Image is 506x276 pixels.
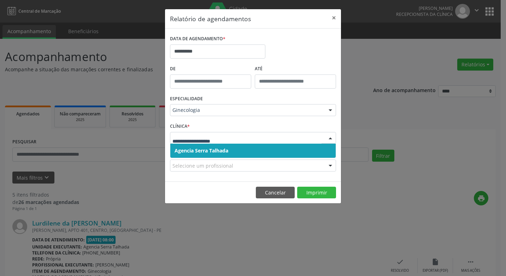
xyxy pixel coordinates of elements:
label: De [170,64,251,74]
button: Close [327,9,341,26]
h5: Relatório de agendamentos [170,14,251,23]
button: Imprimir [297,187,336,199]
label: CLÍNICA [170,121,190,132]
button: Cancelar [256,187,295,199]
span: Ginecologia [172,107,322,114]
label: ATÉ [255,64,336,74]
span: Agencia Serra Talhada [175,147,228,154]
label: ESPECIALIDADE [170,94,203,104]
span: Selecione um profissional [172,162,233,169]
label: DATA DE AGENDAMENTO [170,34,225,44]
